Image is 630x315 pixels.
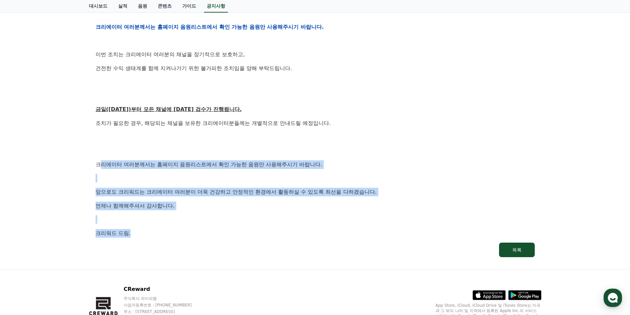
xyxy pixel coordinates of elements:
[96,188,535,196] p: 앞으로도 크리워드는 크리에이터 여러분이 더욱 건강하고 안정적인 환경에서 활동하실 수 있도록 최선을 다하겠습니다.
[102,219,110,225] span: 설정
[96,229,535,238] p: 크리워드 드림.
[96,160,535,169] p: 크리에이터 여러분께서는 홈페이지 음원리스트에서 확인 가능한 음원만 사용해주시기 바랍니다.
[124,309,204,314] p: 주소 : [STREET_ADDRESS]
[21,219,25,225] span: 홈
[96,119,535,128] p: 조치가 필요한 경우, 해당되는 채널을 보유한 크리에이터분들께는 개별적으로 안내드릴 예정입니다.
[96,106,242,112] u: 금일([DATE])부터 모든 채널에 [DATE] 검수가 진행됩니다.
[96,64,535,73] p: 건전한 수익 생태계를 함께 지켜나가기 위한 불가피한 조치임을 양해 부탁드립니다.
[96,243,535,257] a: 목록
[512,247,522,253] div: 목록
[2,210,44,226] a: 홈
[96,50,535,59] p: 이번 조치는 크리에이터 여러분의 채널을 장기적으로 보호하고,
[499,243,535,257] button: 목록
[96,24,324,30] strong: 크리에이터 여러분께서는 홈페이지 음원리스트에서 확인 가능한 음원만 사용해주시기 바랍니다.
[124,285,204,293] p: CReward
[44,210,85,226] a: 대화
[61,220,68,225] span: 대화
[96,202,535,210] p: 언제나 함께해주셔서 감사합니다.
[124,302,204,308] p: 사업자등록번호 : [PHONE_NUMBER]
[124,296,204,301] p: 주식회사 와이피랩
[85,210,127,226] a: 설정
